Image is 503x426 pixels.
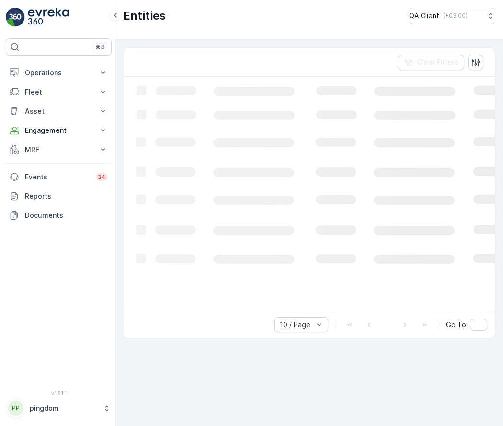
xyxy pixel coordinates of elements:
a: Reports [6,187,112,206]
p: MRF [25,145,92,154]
button: MRF [6,140,112,159]
p: QA Client [409,11,439,21]
p: Clear Filters [417,58,458,67]
button: Operations [6,63,112,83]
button: Fleet [6,83,112,102]
button: QA Client(+03:00) [409,8,495,24]
button: Engagement [6,121,112,140]
p: 34 [98,173,106,181]
p: pingdom [30,403,98,413]
a: Documents [6,206,112,225]
p: Engagement [25,126,92,135]
img: logo [6,8,25,27]
div: PP [8,401,23,416]
span: v 1.51.1 [6,390,112,396]
button: Clear Filters [398,55,464,70]
p: Events [25,172,90,182]
img: logo_light-DOdMpM7g.png [28,8,69,27]
p: Entities [123,8,166,24]
button: PPpingdom [6,398,112,418]
p: Fleet [25,87,92,97]
p: ( +03:00 ) [443,12,468,20]
span: Go To [446,320,466,330]
p: Documents [25,211,108,220]
p: ⌘B [95,43,105,51]
button: Asset [6,102,112,121]
p: Asset [25,106,92,116]
p: Reports [25,191,108,201]
p: Operations [25,68,92,78]
a: Events34 [6,167,112,187]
